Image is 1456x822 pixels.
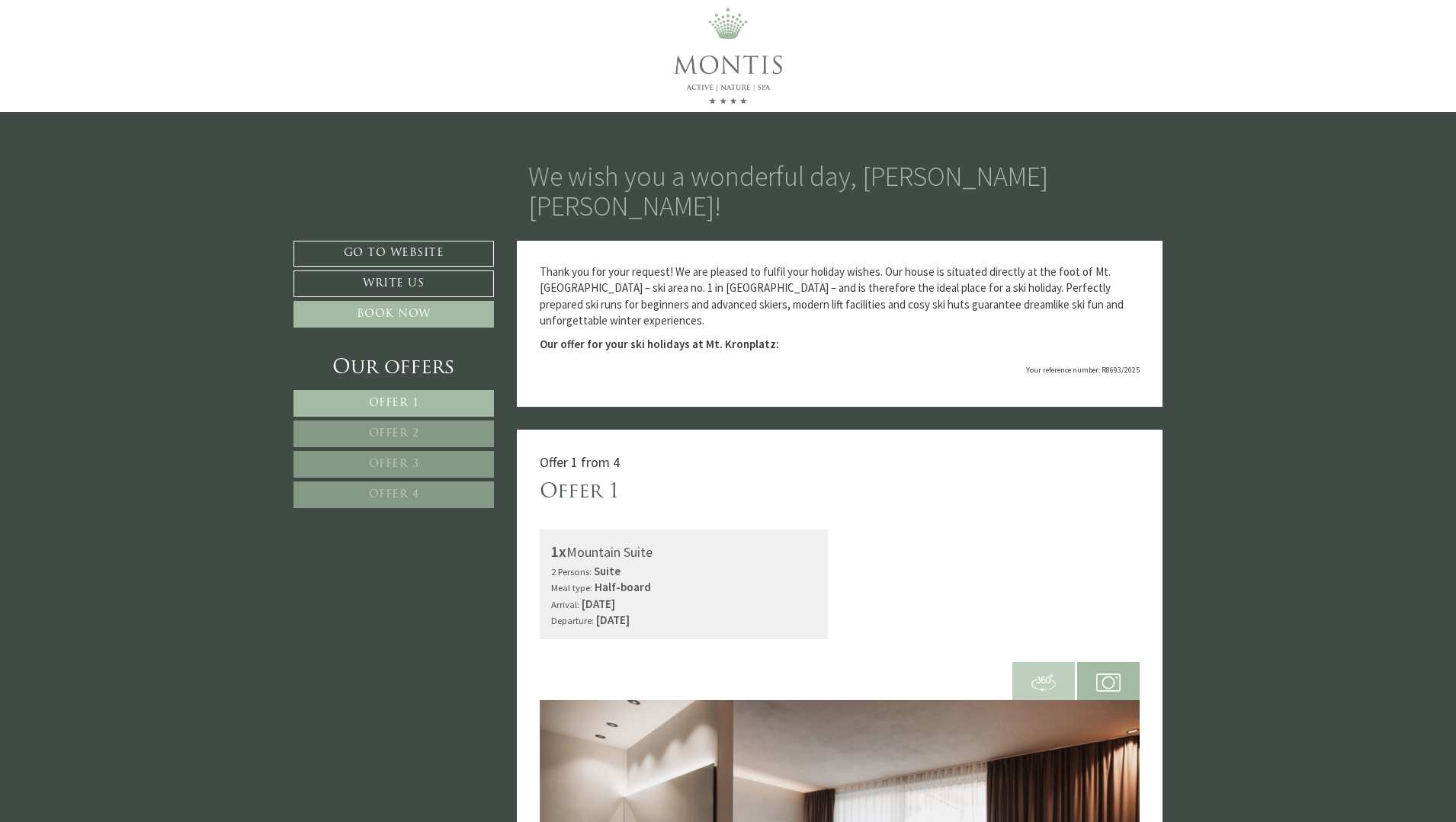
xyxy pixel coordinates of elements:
[594,564,621,578] b: Suite
[369,428,419,440] span: Offer 2
[596,613,630,627] b: [DATE]
[369,398,419,409] span: Offer 1
[540,453,620,471] span: Offer 1 from 4
[369,459,419,470] span: Offer 3
[551,541,817,563] div: Mountain Suite
[540,337,779,351] strong: Our offer for your ski holidays at Mt. Kronplatz:
[1031,670,1056,695] img: 360-grad.svg
[293,241,494,267] a: Go to website
[551,542,566,561] b: 1x
[1096,670,1121,695] img: camera.svg
[1026,365,1140,375] span: Your reference number: R8693/2025
[551,565,592,577] small: 2 Persons:
[293,270,494,297] a: Write us
[551,614,594,626] small: Departure:
[293,354,494,382] div: Our offers
[293,301,494,328] a: Book now
[595,580,651,594] b: Half-board
[551,598,579,610] small: Arrival:
[582,597,615,611] b: [DATE]
[540,264,1140,329] p: Thank you for your request! We are pleased to fulfil your holiday wishes. Our house is situated d...
[528,162,1152,222] h1: We wish you a wonderful day, [PERSON_NAME] [PERSON_NAME]!
[540,478,620,507] div: Offer 1
[369,489,419,501] span: Offer 4
[551,581,592,593] small: Meal type:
